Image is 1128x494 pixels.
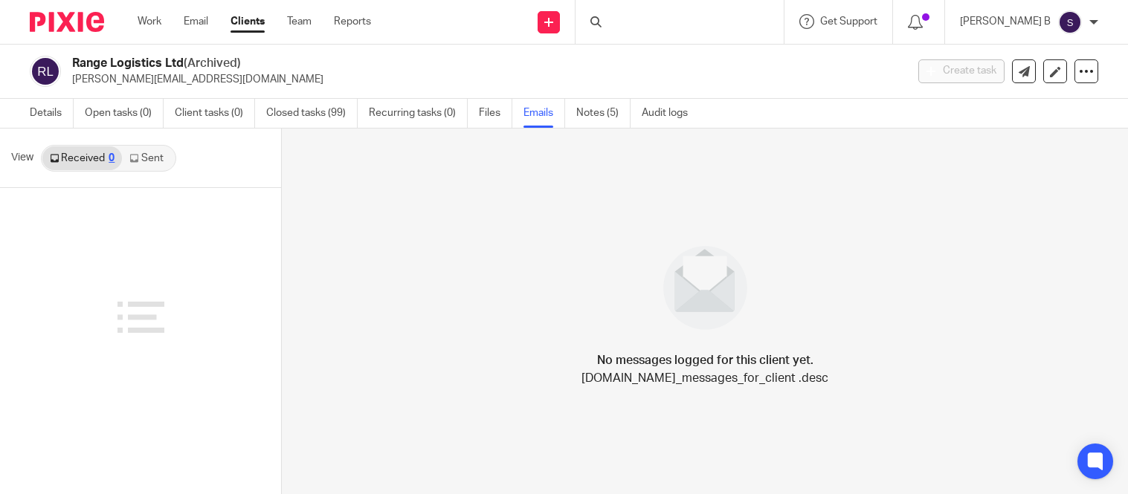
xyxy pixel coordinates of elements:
[642,99,699,128] a: Audit logs
[184,57,241,69] span: (Archived)
[109,153,115,163] div: 0
[523,99,565,128] a: Emails
[960,14,1051,29] p: [PERSON_NAME] B
[122,146,174,170] a: Sent
[597,351,813,369] h4: No messages logged for this client yet.
[334,14,371,29] a: Reports
[266,99,358,128] a: Closed tasks (99)
[85,99,164,128] a: Open tasks (0)
[138,14,161,29] a: Work
[479,99,512,128] a: Files
[576,99,631,128] a: Notes (5)
[918,59,1005,83] button: Create task
[11,150,33,166] span: View
[184,14,208,29] a: Email
[175,99,255,128] a: Client tasks (0)
[287,14,312,29] a: Team
[231,14,265,29] a: Clients
[30,12,104,32] img: Pixie
[30,99,74,128] a: Details
[1058,10,1082,34] img: svg%3E
[42,146,122,170] a: Received0
[369,99,468,128] a: Recurring tasks (0)
[72,72,896,87] p: [PERSON_NAME][EMAIL_ADDRESS][DOMAIN_NAME]
[820,16,877,27] span: Get Support
[72,56,731,71] h2: Range Logistics Ltd
[581,369,828,387] p: [DOMAIN_NAME]_messages_for_client .desc
[654,236,757,339] img: image
[30,56,61,87] img: svg%3E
